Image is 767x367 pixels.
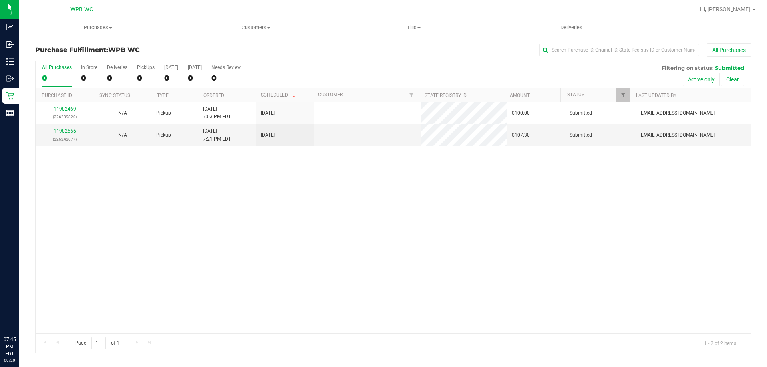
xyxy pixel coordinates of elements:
[35,46,274,54] h3: Purchase Fulfillment:
[137,73,155,83] div: 0
[8,303,32,327] iframe: Resource center
[118,132,127,138] span: Not Applicable
[42,73,72,83] div: 0
[91,337,106,349] input: 1
[203,127,231,143] span: [DATE] 7:21 PM EDT
[700,6,752,12] span: Hi, [PERSON_NAME]!
[512,109,530,117] span: $100.00
[156,109,171,117] span: Pickup
[707,43,751,57] button: All Purchases
[54,128,76,134] a: 11982556
[6,40,14,48] inline-svg: Inbound
[4,357,16,363] p: 09/20
[19,24,177,31] span: Purchases
[118,110,127,116] span: Not Applicable
[6,109,14,117] inline-svg: Reports
[567,92,584,97] a: Status
[425,93,467,98] a: State Registry ID
[137,65,155,70] div: PickUps
[118,131,127,139] button: N/A
[107,65,127,70] div: Deliveries
[405,88,418,102] a: Filter
[70,6,93,13] span: WPB WC
[40,135,89,143] p: (326243077)
[512,131,530,139] span: $107.30
[539,44,699,56] input: Search Purchase ID, Original ID, State Registry ID or Customer Name...
[164,65,178,70] div: [DATE]
[188,65,202,70] div: [DATE]
[203,93,224,98] a: Ordered
[261,92,297,98] a: Scheduled
[550,24,593,31] span: Deliveries
[157,93,169,98] a: Type
[19,19,177,36] a: Purchases
[616,88,630,102] a: Filter
[570,109,592,117] span: Submitted
[164,73,178,83] div: 0
[40,113,89,121] p: (326239820)
[6,92,14,100] inline-svg: Retail
[156,131,171,139] span: Pickup
[203,105,231,121] span: [DATE] 7:03 PM EDT
[108,46,140,54] span: WPB WC
[177,19,335,36] a: Customers
[54,106,76,112] a: 11982469
[118,109,127,117] button: N/A
[211,73,241,83] div: 0
[81,65,97,70] div: In Store
[662,65,713,71] span: Filtering on status:
[188,73,202,83] div: 0
[698,337,743,349] span: 1 - 2 of 2 items
[683,73,720,86] button: Active only
[261,109,275,117] span: [DATE]
[335,19,493,36] a: Tills
[99,93,130,98] a: Sync Status
[6,75,14,83] inline-svg: Outbound
[42,65,72,70] div: All Purchases
[261,131,275,139] span: [DATE]
[721,73,744,86] button: Clear
[107,73,127,83] div: 0
[510,93,530,98] a: Amount
[68,337,126,349] span: Page of 1
[81,73,97,83] div: 0
[570,131,592,139] span: Submitted
[211,65,241,70] div: Needs Review
[318,92,343,97] a: Customer
[715,65,744,71] span: Submitted
[6,23,14,31] inline-svg: Analytics
[640,131,715,139] span: [EMAIL_ADDRESS][DOMAIN_NAME]
[177,24,334,31] span: Customers
[4,336,16,357] p: 07:45 PM EDT
[335,24,492,31] span: Tills
[6,58,14,65] inline-svg: Inventory
[640,109,715,117] span: [EMAIL_ADDRESS][DOMAIN_NAME]
[42,93,72,98] a: Purchase ID
[493,19,650,36] a: Deliveries
[636,93,676,98] a: Last Updated By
